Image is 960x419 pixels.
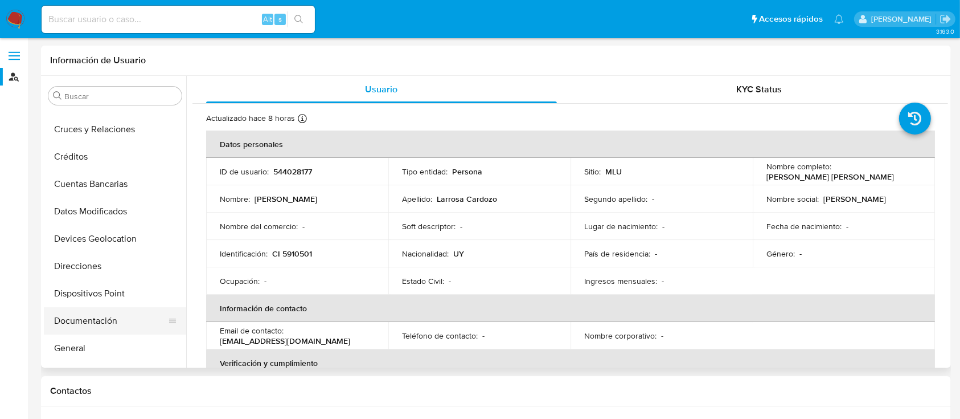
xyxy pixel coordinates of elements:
[766,172,894,182] p: [PERSON_NAME] [PERSON_NAME]
[662,221,664,231] p: -
[661,331,663,341] p: -
[302,221,305,231] p: -
[662,276,664,286] p: -
[584,221,658,231] p: Lugar de nacimiento :
[272,249,312,259] p: CI 5910501
[206,349,935,377] th: Verificación y cumplimiento
[44,116,186,143] button: Cruces y Relaciones
[759,13,823,25] span: Accesos rápidos
[50,55,146,66] h1: Información de Usuario
[44,170,186,198] button: Cuentas Bancarias
[460,221,462,231] p: -
[736,83,782,96] span: KYC Status
[402,194,432,204] p: Apellido :
[605,166,622,177] p: MLU
[940,13,951,25] a: Salir
[220,221,298,231] p: Nombre del comercio :
[44,335,186,362] button: General
[584,276,657,286] p: Ingresos mensuales :
[264,276,266,286] p: -
[220,276,260,286] p: Ocupación :
[402,249,449,259] p: Nacionalidad :
[44,225,186,253] button: Devices Geolocation
[44,362,186,389] button: IV Challenges
[482,331,485,341] p: -
[655,249,657,259] p: -
[44,280,186,307] button: Dispositivos Point
[255,194,317,204] p: [PERSON_NAME]
[834,14,844,24] a: Notificaciones
[402,221,456,231] p: Soft descriptor :
[823,194,886,204] p: [PERSON_NAME]
[453,249,464,259] p: UY
[584,194,647,204] p: Segundo apellido :
[50,385,942,397] h1: Contactos
[846,221,848,231] p: -
[220,166,269,177] p: ID de usuario :
[206,113,295,124] p: Actualizado hace 8 horas
[220,249,268,259] p: Identificación :
[220,336,350,346] p: [EMAIL_ADDRESS][DOMAIN_NAME]
[584,331,657,341] p: Nombre corporativo :
[449,276,451,286] p: -
[206,131,935,158] th: Datos personales
[53,91,62,100] button: Buscar
[402,166,448,177] p: Tipo entidad :
[206,295,935,322] th: Información de contacto
[652,194,654,204] p: -
[273,166,312,177] p: 544028177
[437,194,497,204] p: Larrosa Cardozo
[871,14,936,25] p: federico.dibella@mercadolibre.com
[44,143,186,170] button: Créditos
[220,326,284,336] p: Email de contacto :
[278,14,282,25] span: s
[766,161,831,172] p: Nombre completo :
[766,249,795,259] p: Género :
[44,198,186,225] button: Datos Modificados
[452,166,482,177] p: Persona
[44,307,177,335] button: Documentación
[584,166,601,177] p: Sitio :
[402,331,478,341] p: Teléfono de contacto :
[263,14,272,25] span: Alt
[64,91,177,101] input: Buscar
[584,249,650,259] p: País de residencia :
[799,249,802,259] p: -
[42,12,315,27] input: Buscar usuario o caso...
[402,276,444,286] p: Estado Civil :
[766,221,842,231] p: Fecha de nacimiento :
[287,11,310,27] button: search-icon
[766,194,819,204] p: Nombre social :
[44,253,186,280] button: Direcciones
[220,194,250,204] p: Nombre :
[365,83,397,96] span: Usuario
